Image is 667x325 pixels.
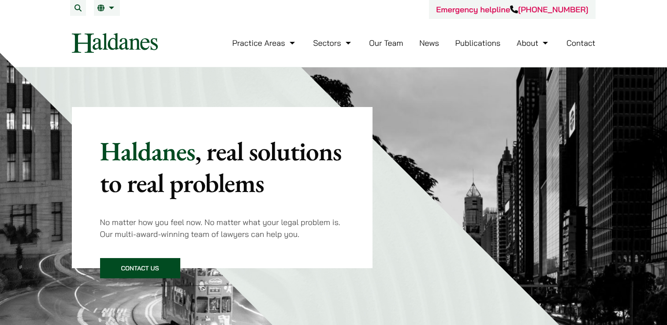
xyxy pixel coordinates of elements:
a: Contact Us [100,258,180,278]
a: Practice Areas [232,38,297,48]
p: No matter how you feel now. No matter what your legal problem is. Our multi-award-winning team of... [100,216,345,240]
a: News [419,38,439,48]
p: Haldanes [100,135,345,199]
img: Logo of Haldanes [72,33,158,53]
a: Publications [455,38,501,48]
a: Our Team [369,38,403,48]
a: Contact [566,38,596,48]
a: Sectors [313,38,353,48]
mark: , real solutions to real problems [100,134,342,200]
a: About [517,38,550,48]
a: EN [97,4,116,11]
a: Emergency helpline[PHONE_NUMBER] [436,4,588,15]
